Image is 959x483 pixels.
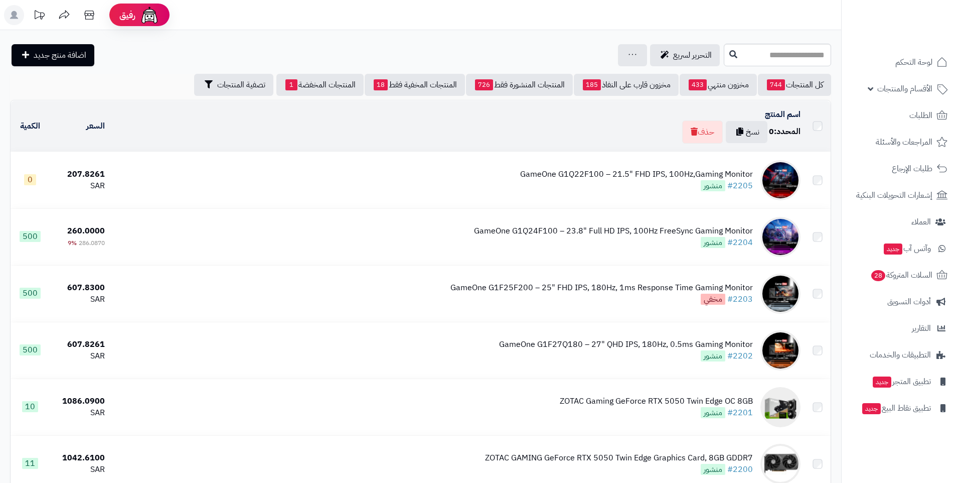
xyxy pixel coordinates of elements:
span: وآتس آب [883,241,931,256]
a: المنتجات المخفضة1 [276,74,364,96]
span: 500 [20,288,41,299]
a: السلات المتروكة28 [848,263,953,287]
img: GameOne G1Q22F100 – 21.5" FHD IPS, 100Hz,Gaming Monitor [760,160,801,200]
div: SAR [54,407,105,419]
div: 207.8261 [54,169,105,180]
span: التقارير [912,321,931,335]
span: التحرير لسريع [673,49,712,61]
span: 286.0870 [79,238,105,248]
span: تطبيق المتجر [872,375,931,389]
span: العملاء [911,215,931,229]
div: ZOTAC Gaming GeForce RTX 5050 Twin Edge OC 8GB [560,396,753,407]
a: #2200 [727,463,753,475]
span: 28 [871,270,886,282]
div: ZOTAC GAMING GeForce RTX 5050 Twin Edge Graphics Card, 8GB GDDR7 [485,452,753,464]
span: 500 [20,344,41,355]
span: طلبات الإرجاع [892,162,932,176]
span: تطبيق نقاط البيع [861,401,931,415]
button: حذف [682,120,723,144]
div: SAR [54,464,105,475]
span: 185 [583,79,601,90]
div: 1042.6100 [54,452,105,464]
a: مخزون منتهي433 [680,74,757,96]
span: السلات المتروكة [870,268,932,282]
a: التحرير لسريع [650,44,720,66]
div: SAR [54,180,105,192]
div: 1086.0900 [54,396,105,407]
span: 0 [24,174,36,185]
a: السعر [86,120,105,132]
a: التقارير [848,316,953,340]
div: SAR [54,350,105,362]
span: منشور [701,350,725,361]
div: GameOne G1Q24F100 – 23.8" Full HD IPS, 100Hz FreeSync Gaming Monitor [474,225,753,237]
span: منشور [701,237,725,248]
a: المنتجات المخفية فقط18 [365,74,465,96]
span: 10 [22,401,38,412]
a: اضافة منتج جديد [12,44,94,66]
a: #2202 [727,350,753,362]
span: اضافة منتج جديد [34,49,86,61]
a: كل المنتجات744 [758,74,831,96]
div: GameOne G1F25F200 – 25" FHD IPS, 180Hz, 1ms Response Time Gaming Monitor [450,282,753,294]
a: الطلبات [848,103,953,128]
img: GameOne G1F27Q180 – 27" QHD IPS, 180Hz, 0.5ms Gaming Monitor [760,330,801,371]
a: #2201 [727,407,753,419]
span: إشعارات التحويلات البنكية [856,188,932,202]
a: #2205 [727,180,753,192]
span: لوحة التحكم [895,55,932,69]
button: تصفية المنتجات [194,74,273,96]
a: المراجعات والأسئلة [848,130,953,154]
a: أدوات التسويق [848,290,953,314]
div: SAR [54,294,105,305]
span: تصفية المنتجات [217,79,265,91]
a: تحديثات المنصة [27,5,52,28]
span: 11 [22,458,38,469]
span: منشور [701,407,725,418]
span: الطلبات [909,108,932,123]
span: منشور [701,180,725,191]
a: التطبيقات والخدمات [848,343,953,367]
span: جديد [873,377,891,388]
span: 1 [285,79,297,90]
button: نسخ [726,121,767,143]
span: المراجعات والأسئلة [876,135,932,149]
img: GameOne G1Q24F100 – 23.8" Full HD IPS, 100Hz FreeSync Gaming Monitor [760,217,801,257]
span: أدوات التسويق [887,295,931,309]
span: 433 [689,79,707,90]
a: #2203 [727,293,753,305]
a: المنتجات المنشورة فقط726 [466,74,573,96]
img: ai-face.png [139,5,159,25]
span: الأقسام والمنتجات [877,82,932,96]
a: مخزون قارب على النفاذ185 [574,74,679,96]
span: 500 [20,231,41,242]
a: العملاء [848,210,953,234]
span: 0 [769,126,774,138]
span: 260.0000 [67,225,105,237]
span: مخفي [701,294,725,305]
span: منشور [701,464,725,475]
a: تطبيق نقاط البيعجديد [848,396,953,420]
span: جديد [884,244,902,255]
span: 744 [767,79,785,90]
a: #2204 [727,236,753,249]
img: logo-2.png [891,8,949,29]
a: إشعارات التحويلات البنكية [848,183,953,207]
div: 607.8261 [54,339,105,350]
span: جديد [862,403,881,414]
div: 607.8300 [54,282,105,294]
a: الكمية [20,120,40,132]
div: GameOne G1F27Q180 – 27" QHD IPS, 180Hz, 0.5ms Gaming Monitor [499,339,753,350]
img: GameOne G1F25F200 – 25" FHD IPS, 180Hz, 1ms Response Time Gaming Monitor [760,274,801,314]
span: 726 [475,79,493,90]
span: 18 [374,79,388,90]
span: التطبيقات والخدمات [870,348,931,362]
img: ZOTAC Gaming GeForce RTX 5050 Twin Edge OC 8GB [760,387,801,427]
span: رفيق [119,9,135,21]
a: اسم المنتج [765,108,801,120]
a: وآتس آبجديد [848,236,953,261]
a: تطبيق المتجرجديد [848,370,953,394]
div: GameOne G1Q22F100 – 21.5" FHD IPS, 100Hz,Gaming Monitor [520,169,753,180]
span: 9% [68,238,77,248]
a: طلبات الإرجاع [848,157,953,181]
